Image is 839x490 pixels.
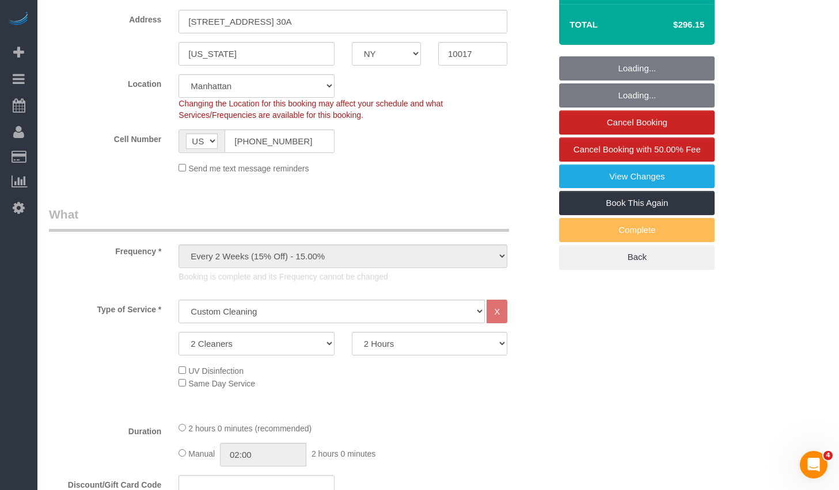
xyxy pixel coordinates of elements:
span: 4 [823,451,833,460]
input: City [179,42,334,66]
label: Location [40,74,170,90]
a: Cancel Booking with 50.00% Fee [559,137,715,162]
iframe: Intercom live chat [800,451,827,478]
p: Booking is complete and its Frequency cannot be changed [179,271,507,282]
a: View Changes [559,164,715,189]
label: Frequency * [40,242,170,257]
a: Back [559,245,715,269]
h4: $296.15 [639,20,704,30]
span: Cancel Booking with 50.00% Fee [574,144,701,154]
span: Changing the Location for this booking may affect your schedule and what Services/Frequencies are... [179,99,443,120]
a: Cancel Booking [559,110,715,135]
img: Automaid Logo [7,12,30,28]
span: 2 hours 0 minutes [312,449,375,458]
span: Same Day Service [188,379,255,388]
label: Address [40,10,170,25]
label: Type of Service * [40,300,170,315]
label: Duration [40,422,170,437]
legend: What [49,206,509,232]
input: Cell Number [225,129,334,153]
input: Zip Code [438,42,507,66]
a: Book This Again [559,191,715,215]
span: Manual [188,449,215,458]
span: 2 hours 0 minutes (recommended) [188,424,312,433]
label: Cell Number [40,129,170,145]
span: Send me text message reminders [188,164,309,173]
strong: Total [570,20,598,29]
span: UV Disinfection [188,366,244,376]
